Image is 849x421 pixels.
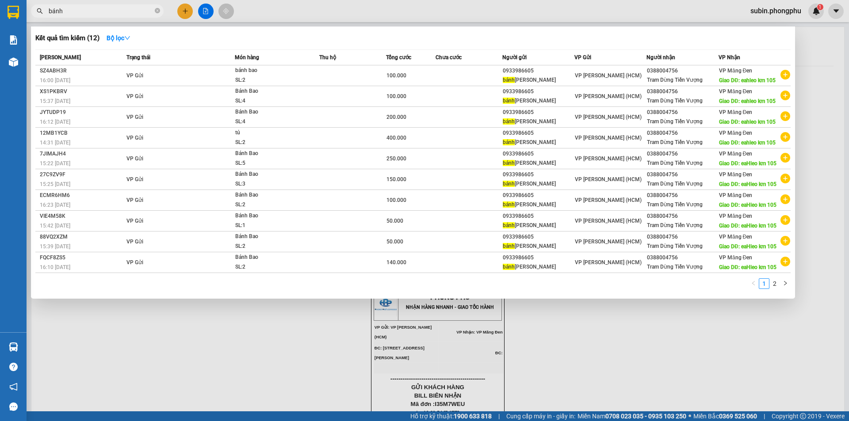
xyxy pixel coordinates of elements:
[719,223,776,229] span: Giao DĐ: eaHleo km 105
[126,218,143,224] span: VP Gửi
[386,176,406,182] span: 150.000
[9,383,18,391] span: notification
[37,8,43,14] span: search
[575,72,642,79] span: VP [PERSON_NAME] (HCM)
[503,98,515,104] span: bánh
[386,135,406,141] span: 400.000
[99,31,138,45] button: Bộ lọcdown
[503,117,574,126] div: [PERSON_NAME]
[503,181,515,187] span: bánh
[503,201,515,208] span: bánh
[719,98,776,104] span: Giao DĐ: eahleo km 105
[8,6,19,19] img: logo-vxr
[386,259,406,265] span: 140.000
[126,239,143,245] span: VP Gửi
[780,174,790,183] span: plus-circle
[235,253,302,262] div: Bánh Bao
[503,243,515,249] span: bánh
[40,181,70,187] span: 15:25 [DATE]
[386,218,403,224] span: 50.000
[719,151,752,157] span: VP Măng Đen
[719,68,752,74] span: VP Măng Đen
[503,170,574,179] div: 0933986605
[235,149,302,159] div: Bánh Bao
[503,262,574,272] div: [PERSON_NAME]
[647,96,718,106] div: Tram Dừng Tiến Vượng
[386,54,411,61] span: Tổng cước
[719,77,776,83] span: Giao DĐ: eahleo km 105
[719,54,740,61] span: VP Nhận
[235,179,302,189] div: SL: 3
[503,108,574,117] div: 0933986605
[40,232,124,242] div: 88VQ2XZM
[503,96,574,106] div: [PERSON_NAME]
[126,72,143,79] span: VP Gửi
[235,117,302,127] div: SL: 4
[40,108,124,117] div: JYTUDP19
[647,149,718,159] div: 0388004756
[503,253,574,262] div: 0933986605
[40,98,70,104] span: 15:37 [DATE]
[780,257,790,266] span: plus-circle
[386,197,406,203] span: 100.000
[770,279,780,288] a: 2
[126,135,143,141] span: VP Gửi
[719,88,752,95] span: VP Măng Đen
[126,176,143,182] span: VP Gửi
[647,129,718,138] div: 0388004756
[9,363,18,371] span: question-circle
[155,8,160,13] span: close-circle
[719,171,752,178] span: VP Măng Đen
[647,76,718,85] div: Tram Dừng Tiến Vượng
[503,179,574,189] div: [PERSON_NAME]
[503,264,515,270] span: bánh
[647,87,718,96] div: 0388004756
[235,262,302,272] div: SL: 2
[647,108,718,117] div: 0388004756
[503,221,574,230] div: [PERSON_NAME]
[647,117,718,126] div: Tram Dừng Tiến Vượng
[759,278,769,289] li: 1
[503,138,574,147] div: [PERSON_NAME]
[394,9,465,16] span: Tạo đơn hàng thành công
[235,138,302,148] div: SL: 2
[748,278,759,289] li: Previous Page
[780,215,790,225] span: plus-circle
[647,232,718,242] div: 0388004756
[40,264,70,270] span: 16:10 [DATE]
[647,191,718,200] div: 0388004756
[503,200,574,209] div: [PERSON_NAME]
[124,35,130,41] span: down
[575,135,642,141] span: VP [PERSON_NAME] (HCM)
[235,190,302,200] div: Bánh Bao
[40,243,70,250] span: 15:39 [DATE]
[235,76,302,85] div: SL: 2
[575,93,642,99] span: VP [PERSON_NAME] (HCM)
[49,6,153,16] input: Tìm tên, số ĐT hoặc mã đơn
[235,54,259,61] span: Món hàng
[235,159,302,168] div: SL: 5
[647,179,718,189] div: Tram Dừng Tiến Vượng
[40,54,81,61] span: [PERSON_NAME]
[719,130,752,136] span: VP Măng Đen
[235,96,302,106] div: SL: 4
[751,281,756,286] span: left
[9,402,18,411] span: message
[386,239,403,245] span: 50.000
[780,236,790,246] span: plus-circle
[235,66,302,76] div: bánh bao
[503,77,515,83] span: bánh
[719,140,776,146] span: Giao DĐ: eahleo km 105
[126,54,150,61] span: Trạng thái
[503,242,574,251] div: [PERSON_NAME]
[575,218,642,224] span: VP [PERSON_NAME] (HCM)
[35,34,99,43] h3: Kết quả tìm kiếm ( 12 )
[235,242,302,251] div: SL: 2
[719,234,752,240] span: VP Măng Đen
[780,70,790,80] span: plus-circle
[40,77,70,83] span: 16:00 [DATE]
[503,139,515,145] span: bánh
[780,91,790,100] span: plus-circle
[719,213,752,219] span: VP Măng Đen
[40,119,70,125] span: 16:12 [DATE]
